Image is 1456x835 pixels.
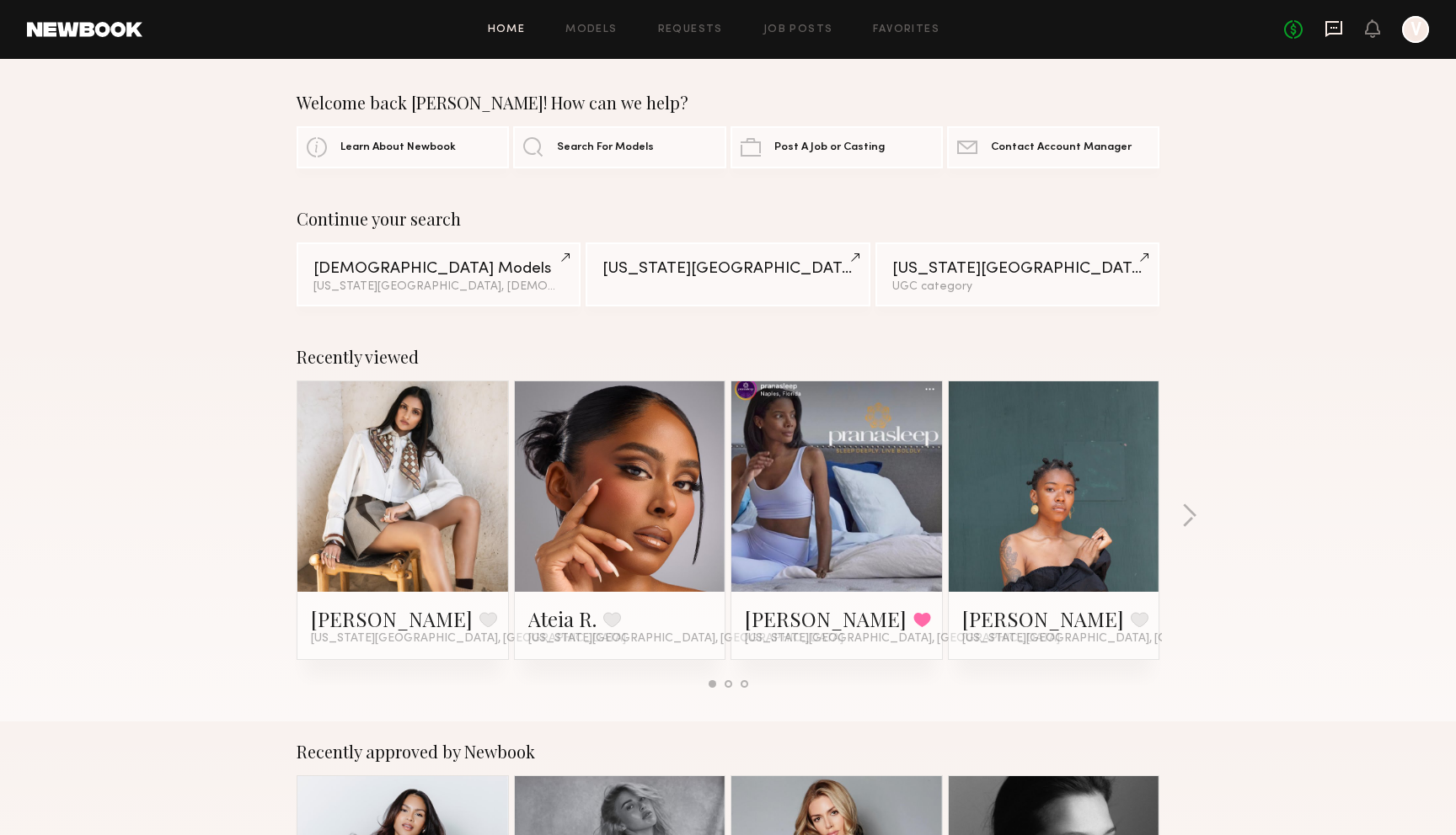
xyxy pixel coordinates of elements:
[297,242,581,306] a: [DEMOGRAPHIC_DATA] Models[US_STATE][GEOGRAPHIC_DATA], [DEMOGRAPHIC_DATA] / [DEMOGRAPHIC_DATA]
[962,632,1277,646] span: [US_STATE][GEOGRAPHIC_DATA], [GEOGRAPHIC_DATA]
[297,93,1159,113] div: Welcome back [PERSON_NAME]! How can we help?
[297,347,1159,367] div: Recently viewed
[513,126,725,168] a: Search For Models
[488,24,526,35] a: Home
[962,605,1124,632] a: [PERSON_NAME]
[528,605,597,632] a: Ateia R.
[602,261,853,277] div: [US_STATE][GEOGRAPHIC_DATA]
[745,632,1060,646] span: [US_STATE][GEOGRAPHIC_DATA], [GEOGRAPHIC_DATA]
[763,24,833,35] a: Job Posts
[745,605,907,632] a: [PERSON_NAME]
[313,261,564,277] div: [DEMOGRAPHIC_DATA] Models
[873,24,939,35] a: Favorites
[658,24,723,35] a: Requests
[565,24,617,35] a: Models
[892,261,1143,277] div: [US_STATE][GEOGRAPHIC_DATA]
[311,605,473,632] a: [PERSON_NAME]
[774,142,885,153] span: Post A Job or Casting
[297,126,509,168] a: Learn About Newbook
[991,142,1132,153] span: Contact Account Manager
[586,242,870,306] a: [US_STATE][GEOGRAPHIC_DATA]
[875,242,1159,306] a: [US_STATE][GEOGRAPHIC_DATA]UGC category
[731,126,943,168] a: Post A Job or Casting
[297,742,1159,762] div: Recently approved by Newbook
[297,209,1159,229] div: Continue your search
[313,281,564,293] div: [US_STATE][GEOGRAPHIC_DATA], [DEMOGRAPHIC_DATA] / [DEMOGRAPHIC_DATA]
[557,142,654,153] span: Search For Models
[311,632,626,646] span: [US_STATE][GEOGRAPHIC_DATA], [GEOGRAPHIC_DATA]
[528,632,843,646] span: [US_STATE][GEOGRAPHIC_DATA], [GEOGRAPHIC_DATA]
[892,281,1143,293] div: UGC category
[340,142,456,153] span: Learn About Newbook
[1402,16,1429,43] a: V
[947,126,1159,168] a: Contact Account Manager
